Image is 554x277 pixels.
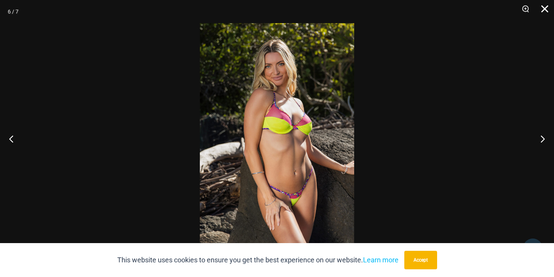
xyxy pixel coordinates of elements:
[117,254,399,266] p: This website uses cookies to ensure you get the best experience on our website.
[525,119,554,158] button: Next
[200,23,354,254] img: Coastal Bliss Leopard Sunset 3223 Underwire Top 4275 Micro Bikini 01
[363,256,399,264] a: Learn more
[404,251,437,269] button: Accept
[8,6,19,17] div: 6 / 7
